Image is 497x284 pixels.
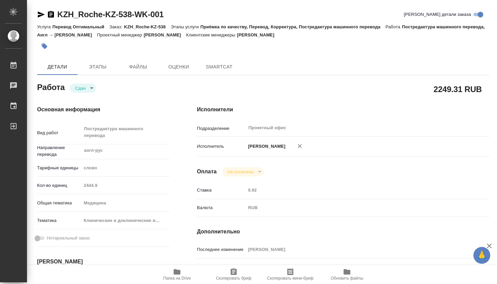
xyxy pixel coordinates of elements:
p: Общая тематика [37,200,81,206]
p: Перевод Оптимальный [52,24,109,29]
span: 🙏 [476,248,488,262]
input: Пустое поле [246,185,465,195]
button: Добавить тэг [37,39,52,54]
p: [PERSON_NAME] [144,32,186,37]
h4: Исполнители [197,106,490,114]
span: Файлы [122,63,154,71]
button: Сдан [73,85,88,91]
button: Обновить файлы [319,265,375,284]
button: Не оплачена [226,169,256,175]
p: Работа [385,24,402,29]
span: Скопировать бриф [216,276,251,281]
input: Пустое поле [246,245,465,254]
p: Приёмка по качеству, Перевод, Корректура, Постредактура машинного перевода [200,24,385,29]
h2: 2249.31 RUB [434,83,482,95]
span: Нотариальный заказ [47,235,90,242]
span: Обновить файлы [331,276,363,281]
p: Вид работ [37,130,81,136]
p: Этапы услуги [171,24,201,29]
button: Скопировать ссылку [47,10,55,19]
span: Скопировать мини-бриф [267,276,313,281]
p: Тематика [37,217,81,224]
p: KZH_Roche-KZ-538 [124,24,171,29]
div: Сдан [222,167,264,176]
h2: Работа [37,81,65,93]
p: Услуга [37,24,52,29]
button: Папка на Drive [149,265,205,284]
p: Исполнитель [197,143,246,150]
button: Скопировать бриф [205,265,262,284]
p: Проектный менеджер [97,32,144,37]
span: Этапы [82,63,114,71]
h4: Дополнительно [197,228,490,236]
span: SmartCat [203,63,235,71]
div: Клинические и доклинические исследования [81,215,170,226]
p: Ставка [197,187,246,194]
span: [PERSON_NAME] детали заказа [404,11,471,18]
div: RUB [246,202,465,214]
p: [PERSON_NAME] [246,143,286,150]
span: Детали [41,63,74,71]
span: Папка на Drive [163,276,191,281]
button: Скопировать мини-бриф [262,265,319,284]
p: Последнее изменение [197,246,246,253]
p: Валюта [197,204,246,211]
a: KZH_Roche-KZ-538-WK-001 [57,10,164,19]
p: Направление перевода [37,144,81,158]
div: слово [81,162,170,174]
textarea: Сверхстрочный [246,262,465,274]
button: Удалить исполнителя [292,139,307,153]
h4: [PERSON_NAME] [37,258,170,266]
span: Оценки [163,63,195,71]
p: [PERSON_NAME] [237,32,280,37]
h4: Оплата [197,168,217,176]
button: Скопировать ссылку для ЯМессенджера [37,10,45,19]
div: Медицина [81,197,170,209]
p: Кол-во единиц [37,182,81,189]
p: Заказ: [109,24,124,29]
p: Тарифные единицы [37,165,81,171]
div: Сдан [70,84,96,93]
input: Пустое поле [81,180,170,190]
p: Подразделение [197,125,246,132]
h4: Основная информация [37,106,170,114]
button: 🙏 [473,247,490,264]
p: Клиентские менеджеры [186,32,237,37]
